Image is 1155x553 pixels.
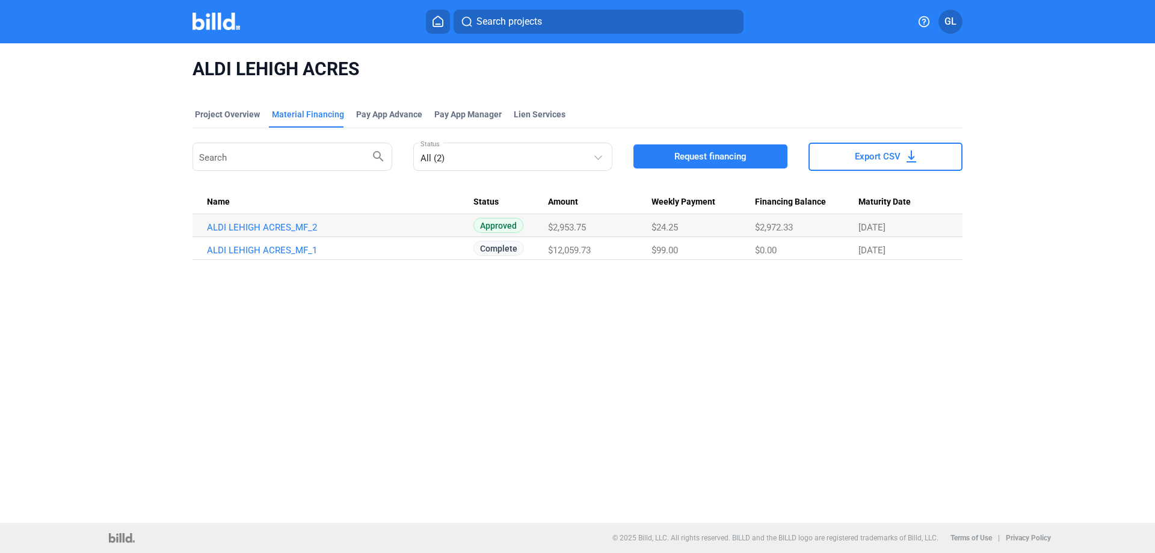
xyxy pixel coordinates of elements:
[858,222,885,233] span: [DATE]
[514,108,565,120] div: Lien Services
[651,222,678,233] span: $24.25
[434,108,502,120] span: Pay App Manager
[548,245,591,256] span: $12,059.73
[1006,534,1051,542] b: Privacy Policy
[109,533,135,543] img: logo
[473,197,549,208] div: Status
[272,108,344,120] div: Material Financing
[473,218,523,233] span: Approved
[612,534,938,542] p: © 2025 Billd, LLC. All rights reserved. BILLD and the BILLD logo are registered trademarks of Bil...
[420,153,445,164] mat-select-trigger: All (2)
[195,108,260,120] div: Project Overview
[858,197,948,208] div: Maturity Date
[473,241,524,256] span: Complete
[651,197,755,208] div: Weekly Payment
[808,143,962,171] button: Export CSV
[651,245,678,256] span: $99.00
[651,197,715,208] span: Weekly Payment
[944,14,956,29] span: GL
[674,150,747,162] span: Request financing
[371,149,386,163] mat-icon: search
[950,534,992,542] b: Terms of Use
[755,222,793,233] span: $2,972.33
[548,222,586,233] span: $2,953.75
[998,534,1000,542] p: |
[356,108,422,120] div: Pay App Advance
[548,197,578,208] span: Amount
[192,13,240,30] img: Billd Company Logo
[207,197,473,208] div: Name
[207,197,230,208] span: Name
[755,197,826,208] span: Financing Balance
[207,222,473,233] a: ALDI LEHIGH ACRES_MF_2
[633,144,787,168] button: Request financing
[755,245,777,256] span: $0.00
[938,10,962,34] button: GL
[858,197,911,208] span: Maturity Date
[473,197,499,208] span: Status
[548,197,651,208] div: Amount
[192,58,962,81] span: ALDI LEHIGH ACRES
[755,197,858,208] div: Financing Balance
[476,14,542,29] span: Search projects
[207,245,473,256] a: ALDI LEHIGH ACRES_MF_1
[454,10,744,34] button: Search projects
[858,245,885,256] span: [DATE]
[855,150,901,162] span: Export CSV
